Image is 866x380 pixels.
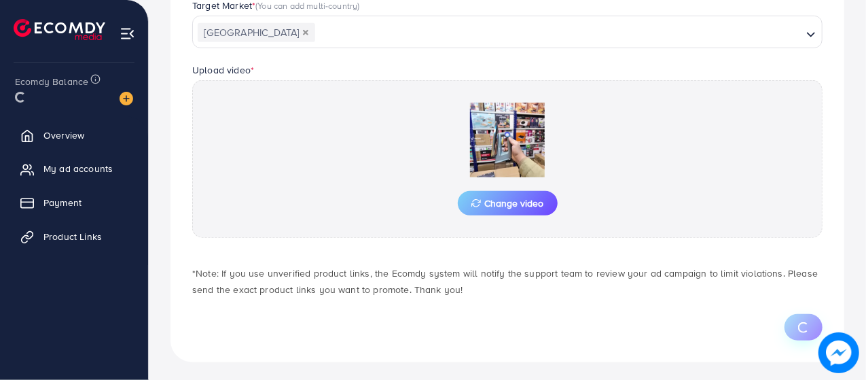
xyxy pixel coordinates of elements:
[10,155,138,182] a: My ad accounts
[198,23,315,42] span: [GEOGRAPHIC_DATA]
[120,26,135,41] img: menu
[302,29,309,36] button: Deselect Pakistan
[192,16,823,48] div: Search for option
[818,332,859,373] img: image
[317,22,801,44] input: Search for option
[43,128,84,142] span: Overview
[471,198,544,208] span: Change video
[10,189,138,216] a: Payment
[10,122,138,149] a: Overview
[15,75,88,88] span: Ecomdy Balance
[439,103,575,177] img: Preview Image
[43,230,102,243] span: Product Links
[43,196,82,209] span: Payment
[458,191,558,215] button: Change video
[43,162,113,175] span: My ad accounts
[14,19,105,40] img: logo
[120,92,133,105] img: image
[192,63,254,77] label: Upload video
[192,265,823,298] p: *Note: If you use unverified product links, the Ecomdy system will notify the support team to rev...
[10,223,138,250] a: Product Links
